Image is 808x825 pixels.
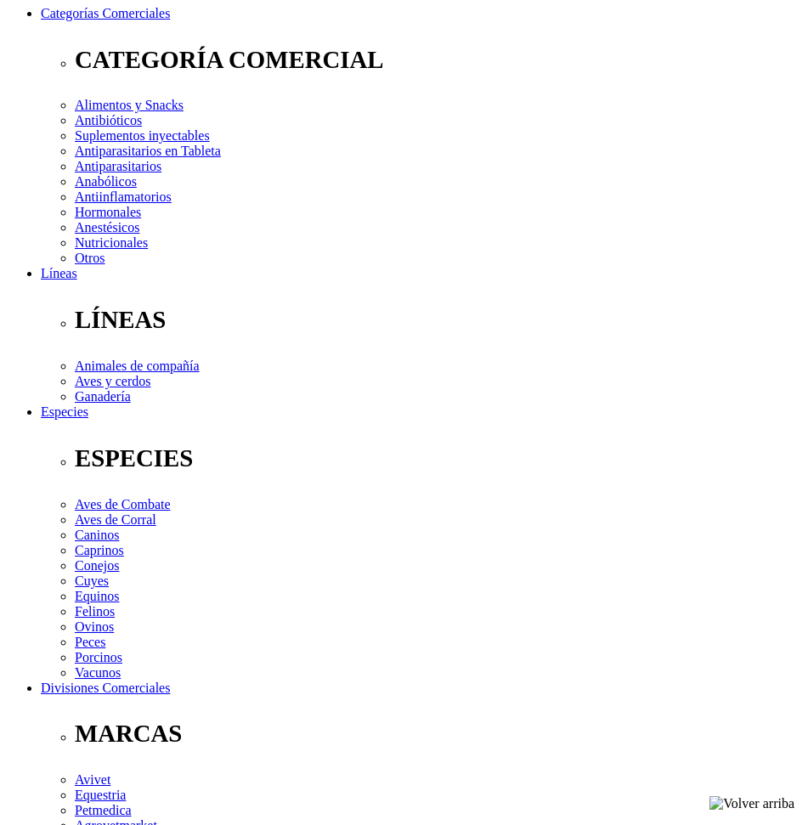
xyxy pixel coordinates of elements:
a: Hormonales [75,205,141,219]
a: Caprinos [75,543,124,557]
a: Animales de compañía [75,359,200,373]
img: Volver arriba [709,796,794,811]
a: Líneas [41,266,77,280]
a: Caninos [75,528,119,542]
a: Aves de Corral [75,512,156,527]
iframe: Brevo live chat [8,641,293,817]
a: Cuyes [75,574,109,588]
a: Categorías Comerciales [41,6,170,20]
a: Nutricionales [75,235,148,250]
a: Aves y cerdos [75,374,150,388]
a: Antiparasitarios [75,159,161,173]
a: Equinos [75,589,119,603]
a: Alimentos y Snacks [75,98,184,112]
a: Ganadería [75,389,131,404]
a: Suplementos inyectables [75,128,210,143]
p: CATEGORÍA COMERCIAL [75,46,801,74]
p: LÍNEAS [75,306,801,334]
a: Especies [41,404,88,419]
p: ESPECIES [75,444,801,472]
a: Ovinos [75,619,114,634]
a: Aves de Combate [75,497,171,511]
a: Felinos [75,604,115,619]
a: Otros [75,251,105,265]
a: Anestésicos [75,220,139,235]
a: Antiparasitarios en Tableta [75,144,221,158]
p: MARCAS [75,720,801,748]
a: Conejos [75,558,119,573]
a: Peces [75,635,105,649]
a: Anabólicos [75,174,137,189]
a: Antiinflamatorios [75,189,172,204]
a: Antibióticos [75,113,142,127]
